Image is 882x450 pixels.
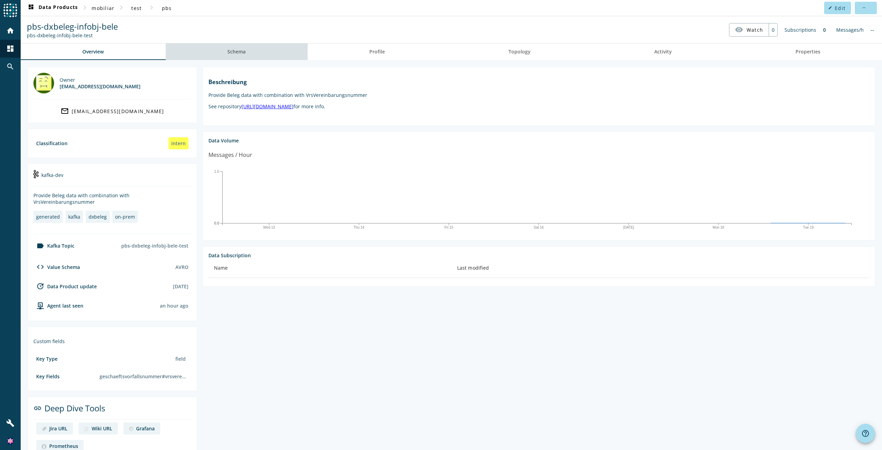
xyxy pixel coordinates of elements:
[353,226,365,229] text: Thu 14
[24,2,81,14] button: Data Products
[27,21,118,32] span: pbs-dxbeleg-infobj-bele
[49,425,68,432] div: Jira URL
[129,427,133,431] img: deep dive image
[36,373,60,380] div: Key Fields
[115,213,135,220] div: on-prem
[175,264,188,270] div: AVRO
[81,3,89,12] mat-icon: chevron_right
[119,240,191,252] div: pbs-dxbeleg-infobj-bele-test
[92,425,112,432] div: Wiki URL
[534,226,544,229] text: Sat 16
[769,23,777,36] div: 0
[131,5,142,11] span: test
[654,49,672,54] span: Activity
[92,5,114,11] span: mobiliar
[42,444,47,449] img: deep dive image
[6,44,14,53] mat-icon: dashboard
[89,213,107,220] div: dxbeleg
[79,422,118,434] a: deep dive imageWiki URL
[33,282,97,290] div: Data Product update
[263,226,275,229] text: Wed 13
[123,422,160,434] a: deep dive imageGrafana
[781,23,820,37] div: Subscriptions
[6,27,14,35] mat-icon: home
[713,226,725,229] text: Mon 18
[833,23,867,37] div: Messages/h
[173,283,188,290] div: [DATE]
[68,213,80,220] div: kafka
[3,3,17,17] img: spoud-logo.svg
[208,252,869,259] div: Data Subscription
[214,169,219,173] text: 1.0
[444,226,453,229] text: Fri 15
[156,2,178,14] button: pbs
[452,259,869,278] th: Last modified
[49,443,78,449] div: Prometheus
[6,62,14,71] mat-icon: search
[125,2,147,14] button: test
[36,213,60,220] div: generated
[242,103,294,110] a: [URL][DOMAIN_NAME]
[84,427,89,431] img: deep dive image
[168,137,188,149] div: intern
[33,242,74,250] div: Kafka Topic
[27,32,118,39] div: Kafka Topic: pbs-dxbeleg-infobj-bele-test
[796,49,820,54] span: Properties
[61,107,69,115] mat-icon: mail_outline
[208,137,869,144] div: Data Volume
[867,23,878,37] div: No information
[208,78,869,86] h1: Beschreibung
[27,4,78,12] span: Data Products
[36,263,44,271] mat-icon: code
[36,140,68,147] div: Classification
[173,353,188,365] div: field
[147,3,156,12] mat-icon: chevron_right
[36,282,44,290] mat-icon: update
[509,49,531,54] span: Topology
[835,5,845,11] span: Edit
[136,425,155,432] div: Grafana
[735,26,743,34] mat-icon: visibility
[33,301,83,310] div: agent-env-test
[820,23,829,37] div: 0
[33,73,54,93] img: mbx_301610@mobi.ch
[89,2,117,14] button: mobiliar
[33,105,191,117] a: [EMAIL_ADDRESS][DOMAIN_NAME]
[862,6,865,10] mat-icon: more_horiz
[36,356,58,362] div: Key Type
[6,419,14,427] mat-icon: build
[803,226,814,229] text: Tue 19
[60,83,141,90] div: [EMAIL_ADDRESS][DOMAIN_NAME]
[7,438,14,444] img: 6ded2d8033a116437f82dea164308668
[729,23,769,36] button: Watch
[369,49,385,54] span: Profile
[33,404,42,412] mat-icon: link
[117,3,125,12] mat-icon: chevron_right
[214,221,219,225] text: 0.0
[828,6,832,10] mat-icon: edit
[97,370,188,382] div: geschaeftsvorfallsnummer#vrsvereinbarungsnummer
[33,338,191,344] div: Custom fields
[623,226,634,229] text: [DATE]
[208,151,252,159] div: Messages / Hour
[72,108,164,114] div: [EMAIL_ADDRESS][DOMAIN_NAME]
[208,92,869,98] p: Provide Beleg data with combination with VrsVereinbarungsnummer
[208,259,452,278] th: Name
[227,49,246,54] span: Schema
[160,302,188,309] div: Agents typically reports every 15min to 1h
[36,242,44,250] mat-icon: label
[824,2,851,14] button: Edit
[33,402,191,420] div: Deep Dive Tools
[162,5,172,11] span: pbs
[27,4,35,12] mat-icon: dashboard
[60,77,141,83] div: Owner
[82,49,104,54] span: Overview
[33,192,191,205] div: Provide Beleg data with combination with VrsVereinbarungsnummer
[42,427,47,431] img: deep dive image
[33,263,80,271] div: Value Schema
[861,429,870,438] mat-icon: help_outline
[208,103,869,110] p: See repository for more info.
[747,24,763,36] span: Watch
[36,422,73,434] a: deep dive imageJira URL
[33,170,39,178] img: kafka-dev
